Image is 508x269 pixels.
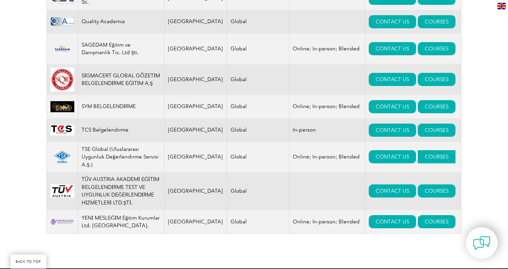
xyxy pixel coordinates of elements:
img: 613cfb79-3206-ef11-9f89-6045bde6fda5-logo.png [50,151,74,164]
a: CONTACT US [369,150,416,163]
td: [GEOGRAPHIC_DATA] [164,64,227,95]
a: COURSES [418,42,455,55]
td: Quality Academia [78,10,164,33]
td: Global [227,118,289,142]
td: In-person [289,118,365,142]
img: en [497,3,506,9]
td: [GEOGRAPHIC_DATA] [164,33,227,64]
td: Online; In-person; Blended [289,95,365,118]
img: 63e782e8-969b-ea11-a812-000d3a79722d%20-logo.jpg [50,125,74,135]
a: CONTACT US [369,124,416,137]
td: Global [227,142,289,172]
td: [GEOGRAPHIC_DATA] [164,10,227,33]
td: Global [227,10,289,33]
a: CONTACT US [369,184,416,198]
td: [GEOGRAPHIC_DATA] [164,172,227,210]
td: Global [227,33,289,64]
a: CONTACT US [369,73,416,86]
td: [GEOGRAPHIC_DATA] [164,118,227,142]
td: Global [227,95,289,118]
img: 57225024-9ac7-ef11-a72f-000d3ad148a4-logo.png [50,215,74,228]
td: TÜV AUSTRIA AKADEMİ EĞİTİM BELGELENDİRME TEST VE UYGUNLUK DEĞERLENDİRME HİZMETLERİ LTD.ŞTİ. [78,172,164,210]
a: COURSES [418,15,455,28]
td: SİGMACERT GLOBAL GÖZETİM BELGELENDİRME EĞİTİM A.Ş [78,64,164,95]
td: YENİ MESLEĞİM Eğitim Kurumlar Ltd. [GEOGRAPHIC_DATA]. [78,210,164,234]
td: Global [227,210,289,234]
a: BACK TO TOP [10,254,46,269]
img: 6cd35cc7-366f-eb11-a812-002248153038-logo.png [50,184,74,198]
a: COURSES [418,184,455,198]
img: 82fc6c71-8733-ed11-9db1-00224817fa54-logo.png [50,37,74,61]
td: Global [227,64,289,95]
a: COURSES [418,215,455,228]
td: Online; In-person; Blended [289,210,365,234]
img: ba54cc5a-3a2b-ee11-9966-000d3ae1a86f-logo.jpg [50,101,74,112]
img: contact-chat.png [473,234,490,252]
td: Online; In-person; Blended [289,142,365,172]
a: CONTACT US [369,42,416,55]
td: [GEOGRAPHIC_DATA] [164,142,227,172]
img: 332d7e0c-38db-ea11-a813-000d3a79722d-logo.png [50,17,74,26]
a: COURSES [418,100,455,113]
td: [GEOGRAPHIC_DATA] [164,210,227,234]
td: SAGEDAM Eğitim ve Danışmanlık Tic. Ltd Şti. [78,33,164,64]
a: CONTACT US [369,215,416,228]
td: SYM BELGELENDİRME [78,95,164,118]
img: 96bcf279-912b-ec11-b6e6-002248183798-logo.jpg [50,68,74,92]
td: Online; In-person; Blended [289,33,365,64]
td: Global [227,172,289,210]
td: TCS Belgelendirme [78,118,164,142]
a: COURSES [418,124,455,137]
a: CONTACT US [369,15,416,28]
a: CONTACT US [369,100,416,113]
a: COURSES [418,150,455,163]
a: COURSES [418,73,455,86]
td: [GEOGRAPHIC_DATA] [164,95,227,118]
td: TSE Global (Uluslararası Uygunluk Değerlendirme Servisi A.Ş.) [78,142,164,172]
